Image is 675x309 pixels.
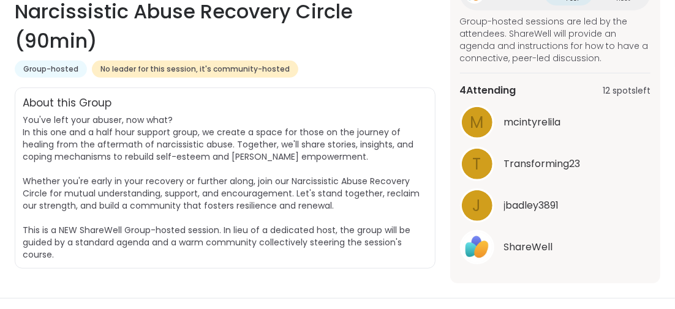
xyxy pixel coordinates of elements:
[460,83,516,98] span: 4 Attending
[504,157,581,171] span: Transforming23
[100,64,290,74] span: No leader for this session, it's community-hosted
[460,188,650,223] a: jjbadley3891
[462,232,492,262] img: ShareWell
[504,240,553,255] span: ShareWell
[460,230,650,264] a: ShareWellShareWell
[470,110,484,134] span: m
[504,115,561,130] span: mcintyrelila
[504,198,559,213] span: jbadley3891
[473,152,481,176] span: T
[473,193,481,217] span: j
[23,95,111,111] h2: About this Group
[603,84,650,97] span: 12 spots left
[23,64,78,74] span: Group-hosted
[460,15,650,64] span: Group-hosted sessions are led by the attendees. ShareWell will provide an agenda and instructions...
[460,105,650,140] a: mmcintyrelila
[460,147,650,181] a: TTransforming23
[23,114,420,261] span: You've left your abuser, now what? In this one and a half hour support group, we create a space f...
